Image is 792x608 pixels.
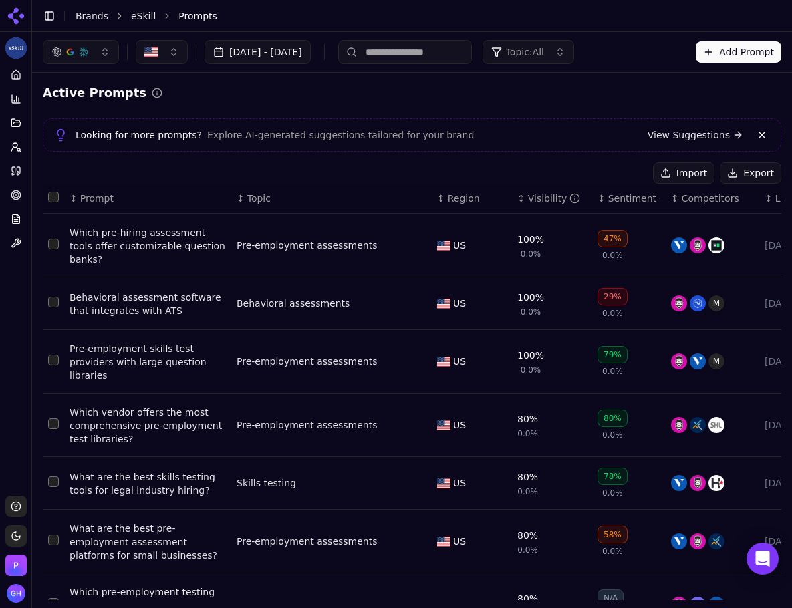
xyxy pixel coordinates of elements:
span: US [453,355,466,368]
div: Sentiment [608,192,660,205]
div: ↕Prompt [70,192,226,205]
img: criteria corp [708,533,724,549]
div: 78% [598,468,628,485]
img: US flag [437,357,450,367]
button: Select row 1 [48,239,59,249]
a: Which pre-hiring assessment tools offer customizable question banks? [70,226,226,266]
th: Prompt [64,184,231,214]
div: ↕Sentiment [598,192,660,205]
button: Select row 3 [48,355,59,365]
img: Grace Hallen [7,584,25,603]
button: Import [653,162,714,184]
div: 80% [517,412,538,426]
div: 29% [598,288,628,305]
a: Which vendor offers the most comprehensive pre-employment test libraries? [70,406,226,446]
span: 0.0% [602,488,623,498]
div: 80% [517,470,538,484]
span: Competitors [682,192,739,205]
th: Region [432,184,512,214]
div: 100% [517,291,544,304]
div: 80% [598,410,628,427]
span: M [708,353,724,369]
span: 0.0% [602,430,623,440]
div: Visibility [528,192,581,205]
a: Brands [76,11,108,21]
span: 0.0% [521,249,541,259]
img: talview [690,295,706,311]
span: 0.0% [602,308,623,319]
div: Skills testing [237,476,296,490]
span: Topic: All [506,45,544,59]
button: Select row 5 [48,476,59,487]
img: vervoe [671,475,687,491]
button: Open user button [7,584,25,603]
div: ↕Region [437,192,507,205]
nav: breadcrumb [76,9,755,23]
img: US flag [437,537,450,547]
button: Dismiss banner [754,127,770,143]
div: 58% [598,526,628,543]
button: Open organization switcher [5,555,27,576]
img: testgorilla [671,295,687,311]
a: Pre-employment skills test providers with large question libraries [70,342,226,382]
span: 0.0% [521,307,541,317]
span: 0.0% [517,486,538,497]
div: 100% [517,233,544,246]
a: eSkill [131,9,156,23]
button: Select all rows [48,192,59,202]
img: hirevue [708,475,724,491]
a: Pre-employment assessments [237,355,378,368]
div: 80% [517,592,538,605]
h2: Active Prompts [43,84,146,102]
a: Behavioral assessments [237,297,350,310]
img: Perrill [5,555,27,576]
span: US [453,297,466,310]
div: Pre-employment assessments [237,418,378,432]
span: US [453,535,466,548]
img: United States [144,45,158,59]
div: 47% [598,230,628,247]
div: 79% [598,346,628,363]
img: testgorilla [671,417,687,433]
th: Topic [231,184,432,214]
div: ↕Topic [237,192,426,205]
span: 0.0% [602,366,623,377]
span: Looking for more prompts? [76,128,202,142]
img: eSkill [5,37,27,59]
img: hackerrank [708,237,724,253]
a: Behavioral assessment software that integrates with ATS [70,291,226,317]
span: US [453,239,466,252]
th: sentiment [592,184,666,214]
img: shl [708,417,724,433]
div: Pre-employment assessments [237,239,378,252]
a: What are the best pre-employment assessment platforms for small businesses? [70,522,226,562]
button: Select row 4 [48,418,59,429]
div: ↕Visibility [517,192,587,205]
span: 0.0% [517,428,538,439]
th: brandMentionRate [512,184,592,214]
span: 0.0% [602,250,623,261]
span: Region [448,192,480,205]
a: View Suggestions [648,128,743,142]
span: Prompts [178,9,217,23]
button: Select row 2 [48,297,59,307]
img: testgorilla [690,533,706,549]
img: testgorilla [671,353,687,369]
a: Pre-employment assessments [237,535,378,548]
span: 0.0% [521,365,541,375]
img: US flag [437,241,450,251]
div: 100% [517,349,544,362]
a: What are the best skills testing tools for legal industry hiring? [70,470,226,497]
span: US [453,476,466,490]
img: vervoe [671,237,687,253]
img: vervoe [690,353,706,369]
img: US flag [437,420,450,430]
span: Prompt [80,192,114,205]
